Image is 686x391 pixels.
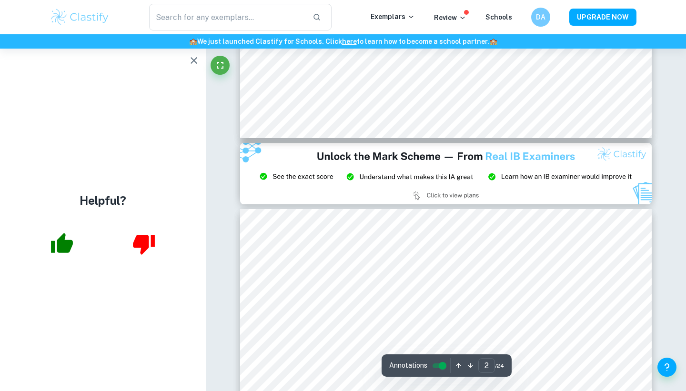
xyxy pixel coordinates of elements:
[50,8,110,27] img: Clastify logo
[80,192,126,209] h4: Helpful?
[371,11,415,22] p: Exemplars
[2,36,684,47] h6: We just launched Clastify for Schools. Click to learn how to become a school partner.
[211,56,230,75] button: Fullscreen
[434,12,466,23] p: Review
[189,38,197,45] span: 🏫
[240,143,652,205] img: Ad
[389,361,427,371] span: Annotations
[149,4,305,30] input: Search for any exemplars...
[489,38,497,45] span: 🏫
[495,361,504,370] span: / 24
[569,9,636,26] button: UPGRADE NOW
[535,12,546,22] h6: DA
[531,8,550,27] button: DA
[485,13,512,21] a: Schools
[657,358,676,377] button: Help and Feedback
[342,38,357,45] a: here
